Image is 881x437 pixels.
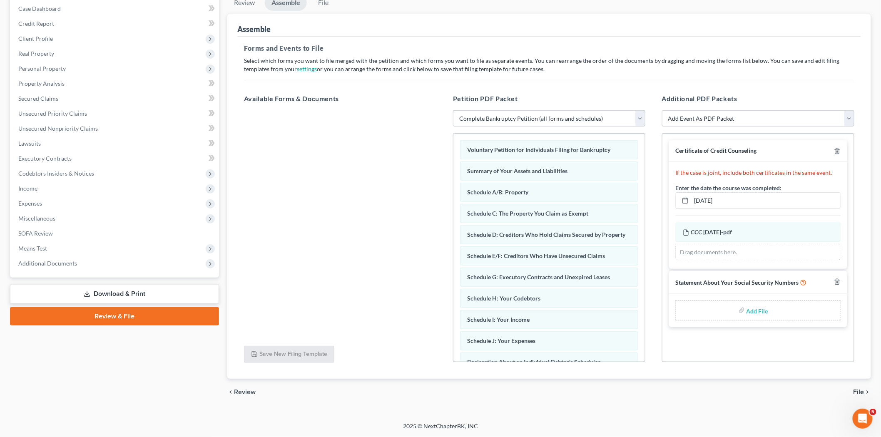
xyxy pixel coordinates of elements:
[691,228,732,236] span: CCC [DATE]-pdf
[18,50,54,57] span: Real Property
[18,260,77,267] span: Additional Documents
[467,273,610,281] span: Schedule G: Executory Contracts and Unexpired Leases
[662,94,854,104] h5: Additional PDF Packets
[10,284,219,304] a: Download & Print
[18,155,72,162] span: Executory Contracts
[12,16,219,31] a: Credit Report
[676,279,799,286] span: Statement About Your Social Security Numbers
[453,94,518,102] span: Petition PDF Packet
[18,200,42,207] span: Expenses
[18,170,94,177] span: Codebtors Insiders & Notices
[18,95,58,102] span: Secured Claims
[18,185,37,192] span: Income
[244,94,436,104] h5: Available Forms & Documents
[676,244,841,261] div: Drag documents here.
[467,358,600,365] span: Declaration About an Individual Debtor's Schedules
[18,35,53,42] span: Client Profile
[10,307,219,325] a: Review & File
[18,245,47,252] span: Means Test
[244,346,334,363] button: Save New Filing Template
[234,389,256,395] span: Review
[467,337,535,344] span: Schedule J: Your Expenses
[18,110,87,117] span: Unsecured Priority Claims
[227,389,264,395] button: chevron_left Review
[18,5,61,12] span: Case Dashboard
[18,65,66,72] span: Personal Property
[18,125,98,132] span: Unsecured Nonpriority Claims
[692,193,840,209] input: MM/DD/YYYY
[12,91,219,106] a: Secured Claims
[244,43,854,53] h5: Forms and Events to File
[18,230,53,237] span: SOFA Review
[227,389,234,395] i: chevron_left
[676,169,841,177] p: If the case is joint, include both certificates in the same event.
[18,20,54,27] span: Credit Report
[12,1,219,16] a: Case Dashboard
[12,226,219,241] a: SOFA Review
[12,136,219,151] a: Lawsuits
[676,184,782,192] label: Enter the date the course was completed:
[18,80,65,87] span: Property Analysis
[467,189,528,196] span: Schedule A/B: Property
[12,106,219,121] a: Unsecured Priority Claims
[467,231,625,238] span: Schedule D: Creditors Who Hold Claims Secured by Property
[467,167,567,174] span: Summary of Your Assets and Liabilities
[18,215,55,222] span: Miscellaneous
[12,76,219,91] a: Property Analysis
[467,295,540,302] span: Schedule H: Your Codebtors
[467,252,605,259] span: Schedule E/F: Creditors Who Have Unsecured Claims
[870,409,876,415] span: 5
[864,389,871,395] i: chevron_right
[854,389,864,395] span: File
[467,210,588,217] span: Schedule C: The Property You Claim as Exempt
[12,151,219,166] a: Executory Contracts
[12,121,219,136] a: Unsecured Nonpriority Claims
[203,422,678,437] div: 2025 © NextChapterBK, INC
[244,57,854,73] p: Select which forms you want to file merged with the petition and which forms you want to file as ...
[467,316,530,323] span: Schedule I: Your Income
[853,409,873,429] iframe: Intercom live chat
[18,140,41,147] span: Lawsuits
[237,24,271,34] div: Assemble
[676,147,757,154] span: Certificate of Credit Counseling
[297,65,317,72] a: settings
[467,146,610,153] span: Voluntary Petition for Individuals Filing for Bankruptcy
